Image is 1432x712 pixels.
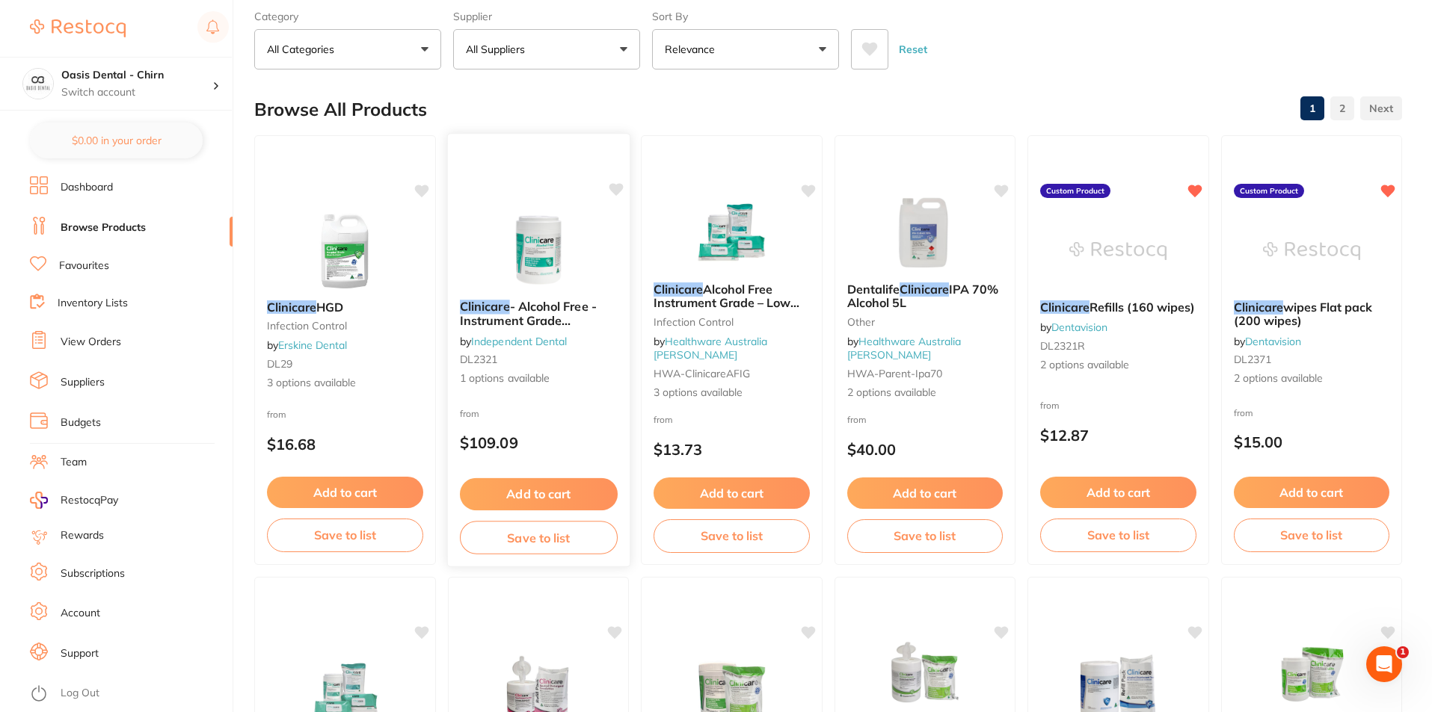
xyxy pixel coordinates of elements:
a: Inventory Lists [58,296,128,311]
span: HGD [316,300,343,315]
a: Healthware Australia [PERSON_NAME] [847,335,961,362]
p: $109.09 [459,434,617,451]
p: All Categories [267,42,340,57]
em: Clinicare [1234,300,1283,315]
button: Save to list [1234,518,1390,551]
span: wipes Flat pack (200 wipes) [1234,300,1372,328]
p: Relevance [665,42,721,57]
a: Budgets [61,415,101,430]
b: Clinicare wipes Flat pack (200 wipes) [1234,300,1390,328]
button: Reset [894,29,932,69]
button: All Categories [254,29,441,69]
b: Clinicare HGD [267,300,423,314]
b: Clinicare Alcohol Free Instrument Grade – Low Level Disinfectant Wipes [654,282,810,310]
img: Clinicare Hospital Grade Disinfectant Wipe ULTRA 180 [1263,637,1360,712]
span: 1 options available [459,371,617,386]
a: Restocq Logo [30,11,126,46]
span: DL2371 [1234,353,1271,366]
a: Team [61,455,87,470]
label: Sort By [652,10,839,23]
a: Independent Dental [471,334,567,347]
span: by [1040,321,1107,334]
span: from [654,414,673,425]
button: Add to cart [267,477,423,508]
a: Favourites [59,259,109,273]
span: by [267,338,347,352]
b: Dentalife Clinicare IPA 70% Alcohol 5L [847,282,1004,310]
button: Add to cart [1040,477,1196,508]
a: Subscriptions [61,566,125,581]
span: HWA-clinicareAFIG [654,367,750,380]
p: $15.00 [1234,433,1390,451]
button: Save to list [267,518,423,551]
a: Support [61,646,99,661]
b: Clinicare - Alcohol Free - Instrument Grade Disinfecting Wipes [459,300,617,327]
a: Healthware Australia [PERSON_NAME] [654,335,767,362]
button: Log Out [30,682,228,706]
a: RestocqPay [30,492,118,509]
iframe: Intercom live chat [1366,646,1402,682]
span: from [847,414,867,425]
span: HWA-parent-ipa70 [847,367,942,380]
span: - Alcohol Free - Instrument Grade Disinfecting Wipes [459,299,596,341]
span: from [459,407,479,418]
span: Dentalife [847,282,900,297]
span: DL29 [267,357,292,371]
span: Alcohol Free Instrument Grade – Low Level Disinfectant Wipes [654,282,799,324]
img: Clinicare Hospital Grade Disinfectant Wipe 220 [876,637,974,712]
a: Suppliers [61,375,105,390]
button: Add to cart [459,478,617,510]
p: All Suppliers [466,42,531,57]
label: Custom Product [1234,184,1304,199]
button: Add to cart [1234,477,1390,508]
button: Save to list [1040,518,1196,551]
a: Rewards [61,528,104,543]
a: Account [61,606,100,621]
p: Switch account [61,85,212,100]
span: Refills (160 wipes) [1090,300,1195,315]
button: Add to cart [654,477,810,509]
span: DL2321 [459,353,497,366]
h4: Oasis Dental - Chirn [61,68,212,83]
span: 2 options available [1234,371,1390,386]
a: 2 [1330,93,1354,123]
b: Clinicare Refills (160 wipes) [1040,300,1196,314]
img: Clinicare Alcohol Free Instrument Grade – Low Level Disinfectant Wipes [683,196,780,270]
span: DL2321R [1040,339,1085,353]
span: 3 options available [654,386,810,400]
button: $0.00 in your order [30,123,203,158]
button: Relevance [652,29,839,69]
span: by [459,334,566,347]
span: from [267,409,286,420]
button: Add to cart [847,477,1004,509]
img: Clinicare HGD [296,214,393,288]
em: Clinicare [267,300,316,315]
span: from [1040,400,1060,411]
small: Infection Control [654,316,810,328]
a: Erskine Dental [278,338,347,352]
em: Clinicare [459,299,509,314]
a: Dentavision [1245,335,1301,348]
span: by [1234,335,1301,348]
a: Browse Products [61,220,146,235]
span: 1 [1397,646,1409,658]
a: Dentavision [1051,321,1107,334]
span: 2 options available [847,386,1004,400]
label: Custom Product [1040,184,1110,199]
img: Dentalife Clinicare IPA 70% Alcohol 5L [876,196,974,270]
small: infection control [267,320,423,332]
span: IPA 70% Alcohol 5L [847,282,998,310]
h2: Browse All Products [254,99,427,120]
img: RestocqPay [30,492,48,509]
label: Supplier [453,10,640,23]
p: $40.00 [847,441,1004,458]
span: 2 options available [1040,358,1196,373]
p: $16.68 [267,436,423,453]
em: Clinicare [654,282,703,297]
span: by [847,335,961,362]
span: by [654,335,767,362]
a: Dashboard [61,180,113,195]
img: Restocq Logo [30,19,126,37]
button: Save to list [847,519,1004,552]
small: other [847,316,1004,328]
